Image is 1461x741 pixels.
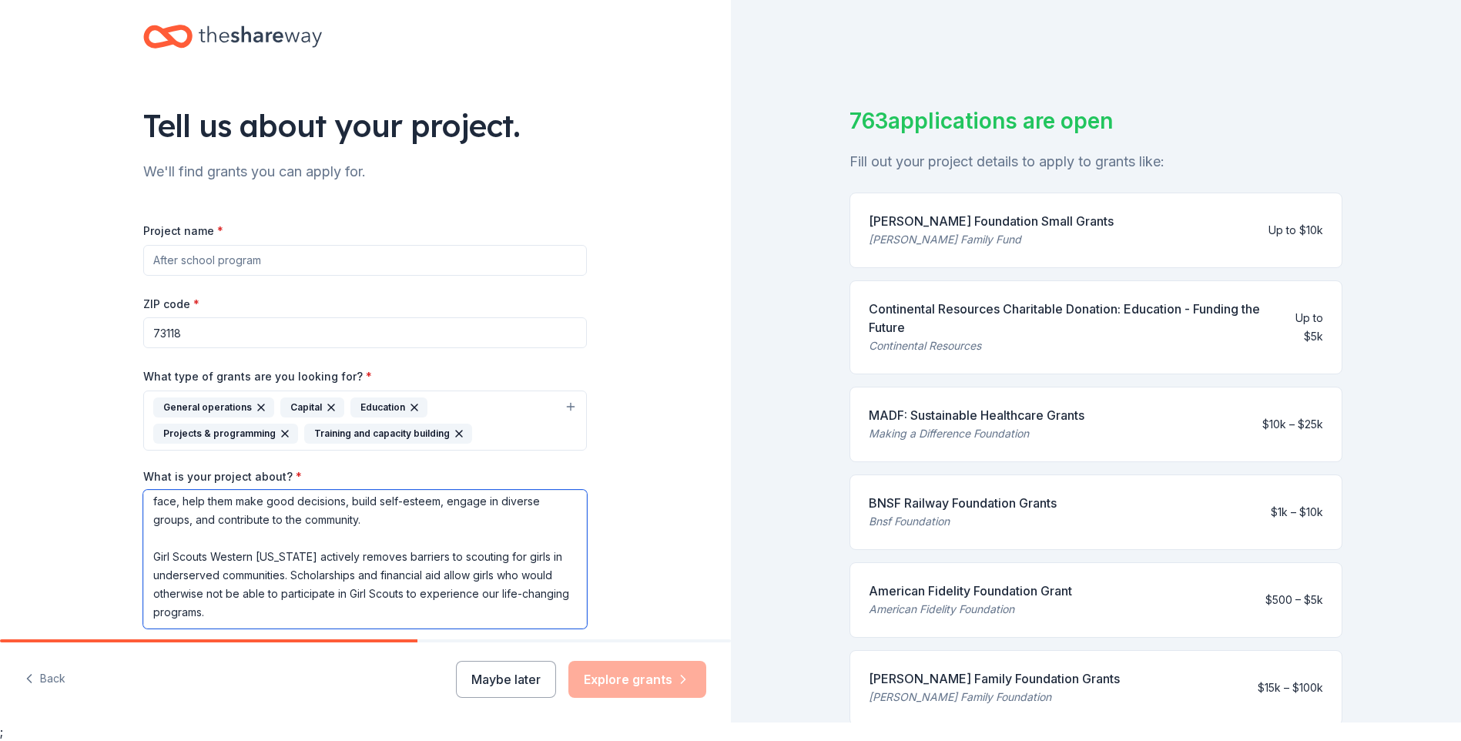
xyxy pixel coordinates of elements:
div: $15k – $100k [1258,679,1323,697]
div: Up to $5k [1277,309,1323,346]
div: [PERSON_NAME] Family Fund [869,230,1114,249]
span: We use this to match you to relevant grant opportunities. [143,637,510,650]
textarea: Through hands-on learning and skill-building opportunities, girls ages [DEMOGRAPHIC_DATA] across ... [143,490,587,629]
div: Education [350,397,427,417]
div: Up to $10k [1268,221,1323,240]
div: Capital [280,397,344,417]
div: Making a Difference Foundation [869,424,1084,443]
input: After school program [143,245,587,276]
div: American Fidelity Foundation [869,600,1072,619]
button: Maybe later [456,661,556,698]
div: $500 – $5k [1265,591,1323,609]
div: [PERSON_NAME] Family Foundation [869,688,1120,706]
div: BNSF Railway Foundation Grants [869,494,1057,512]
div: $1k – $10k [1271,503,1323,521]
input: 12345 (U.S. only) [143,317,587,348]
div: Tell us about your project. [143,104,587,147]
div: [PERSON_NAME] Foundation Small Grants [869,212,1114,230]
label: ZIP code [143,297,199,312]
button: Back [25,663,65,696]
div: Continental Resources Charitable Donation: Education - Funding the Future [869,300,1265,337]
button: See examples [433,635,510,653]
div: $10k – $25k [1262,415,1323,434]
div: MADF: Sustainable Healthcare Grants [869,406,1084,424]
label: What type of grants are you looking for? [143,369,372,384]
div: 763 applications are open [849,105,1342,137]
div: Fill out your project details to apply to grants like: [849,149,1342,174]
div: American Fidelity Foundation Grant [869,582,1072,600]
div: We'll find grants you can apply for. [143,159,587,184]
div: Continental Resources [869,337,1265,355]
div: Bnsf Foundation [869,512,1057,531]
label: What is your project about? [143,469,302,484]
div: Training and capacity building [304,424,472,444]
div: [PERSON_NAME] Family Foundation Grants [869,669,1120,688]
div: Projects & programming [153,424,298,444]
button: General operationsCapitalEducationProjects & programmingTraining and capacity building [143,391,587,451]
label: Project name [143,223,223,239]
div: General operations [153,397,274,417]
